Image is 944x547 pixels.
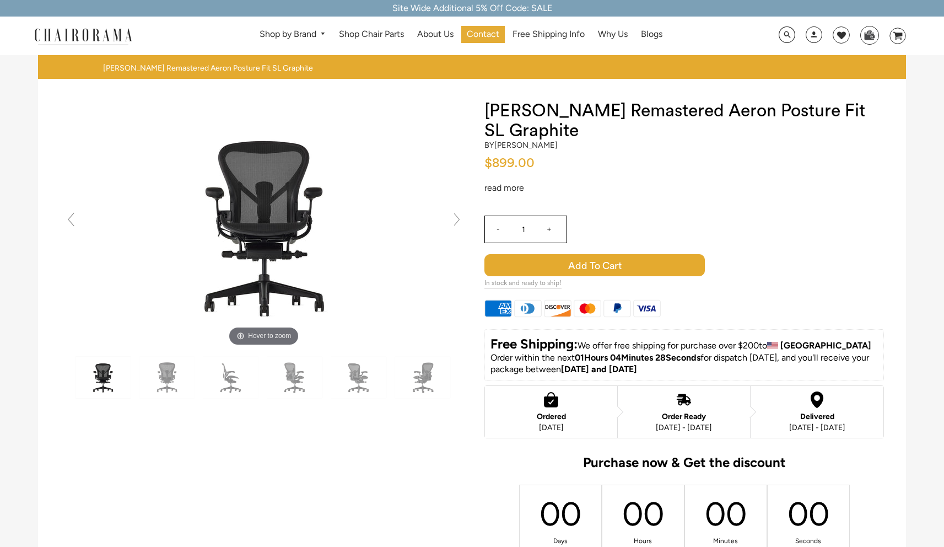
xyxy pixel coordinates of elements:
div: [DATE] [537,423,566,432]
img: Herman Miller Remastered Aeron Posture Fit SL Graphite - chairorama [267,357,322,398]
span: About Us [417,29,454,40]
span: In stock and ready to ship! [484,279,562,288]
p: Order within the next for dispatch [DATE], and you'll receive your package between [490,352,878,376]
img: Herman Miller Remastered Aeron Posture Fit SL Graphite - chairorama [203,357,258,398]
img: Herman Miller Remastered Aeron Posture Fit SL Graphite - chairorama [99,101,429,349]
a: [PERSON_NAME] [494,140,558,150]
h2: by [484,141,558,150]
input: + [536,216,562,243]
a: Shop by Brand [254,26,332,43]
div: 00 [716,492,735,535]
button: Add to Cart [484,254,764,276]
span: Add to Cart [484,254,705,276]
nav: DesktopNavigation [185,26,736,46]
nav: breadcrumbs [103,63,317,73]
span: Shop Chair Parts [339,29,404,40]
span: 01Hours 04Minutes 28Seconds [575,352,700,363]
div: [DATE] - [DATE] [656,423,712,432]
strong: [GEOGRAPHIC_DATA] [780,340,871,351]
img: WhatsApp_Image_2024-07-12_at_16.23.01.webp [861,26,878,43]
span: Contact [467,29,499,40]
strong: [DATE] and [DATE] [561,364,637,374]
a: read more [484,183,524,193]
a: Blogs [635,26,668,43]
div: 00 [551,492,569,535]
div: 00 [799,492,817,535]
div: Hours [634,537,652,546]
img: Herman Miller Remastered Aeron Posture Fit SL Graphite - chairorama [331,357,386,398]
img: Herman Miller Remastered Aeron Posture Fit SL Graphite - chairorama [395,357,450,398]
div: Order Ready [656,412,712,421]
img: chairorama [28,26,138,46]
strong: Free Shipping: [490,336,578,352]
div: Delivered [789,412,845,421]
a: Herman Miller Remastered Aeron Posture Fit SL Graphite - chairoramaHover to zoom [99,219,429,229]
div: [DATE] - [DATE] [789,423,845,432]
span: [PERSON_NAME] Remastered Aeron Posture Fit SL Graphite [103,63,313,73]
div: 00 [634,492,652,535]
a: Contact [461,26,505,43]
span: Why Us [598,29,628,40]
span: $899.00 [484,157,535,170]
span: Free Shipping Info [513,29,585,40]
p: to [490,335,878,352]
a: Shop Chair Parts [333,26,409,43]
h2: Purchase now & Get the discount [484,455,884,476]
h1: [PERSON_NAME] Remastered Aeron Posture Fit SL Graphite [484,101,884,141]
div: Minutes [716,537,735,546]
div: Days [551,537,569,546]
div: Ordered [537,412,566,421]
a: Why Us [592,26,633,43]
div: Seconds [799,537,817,546]
img: Herman Miller Remastered Aeron Posture Fit SL Graphite - chairorama [139,357,195,398]
a: About Us [412,26,459,43]
img: Herman Miller Remastered Aeron Posture Fit SL Graphite - chairorama [75,357,131,398]
a: Free Shipping Info [507,26,590,43]
span: We offer free shipping for purchase over $200 [578,340,759,351]
input: - [485,216,511,243]
span: Blogs [641,29,662,40]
